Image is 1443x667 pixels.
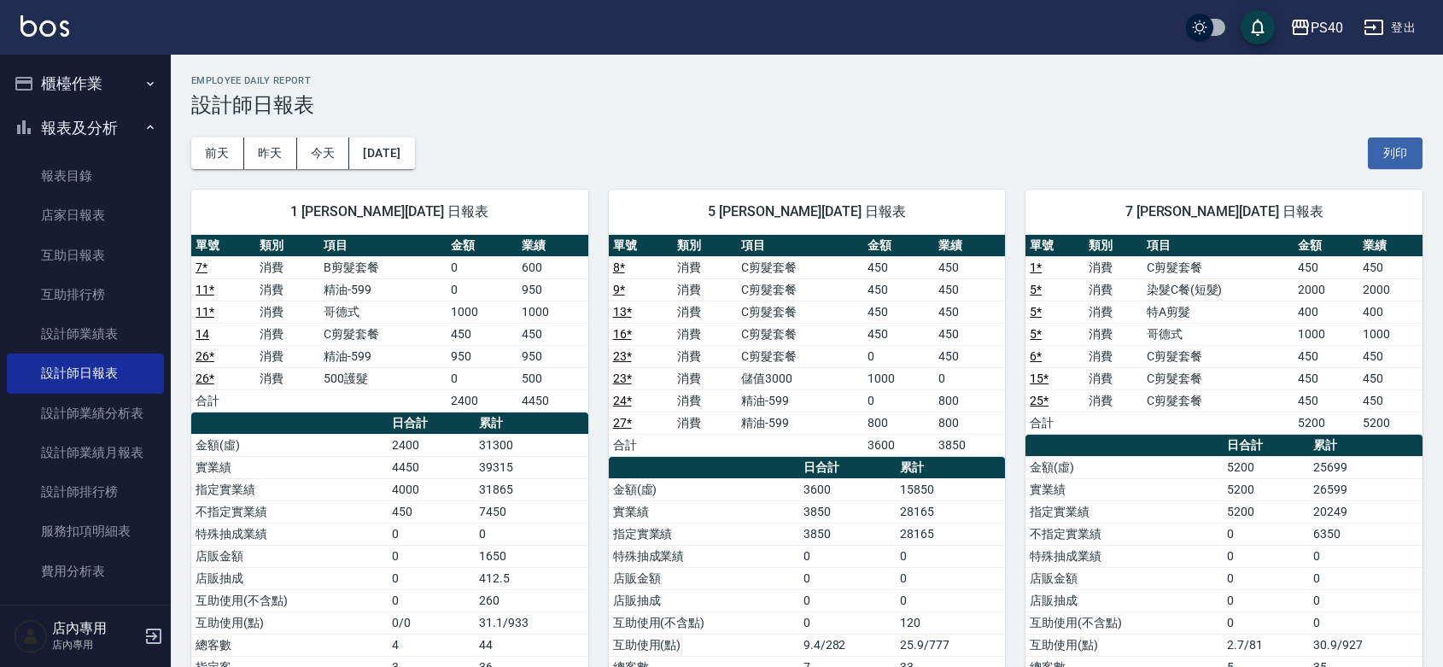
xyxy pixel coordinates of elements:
[1084,345,1142,367] td: 消費
[1309,435,1423,457] th: 累計
[863,434,934,456] td: 3600
[1309,456,1423,478] td: 25699
[1309,500,1423,523] td: 20249
[191,523,388,545] td: 特殊抽成業績
[191,137,244,169] button: 前天
[737,345,863,367] td: C剪髮套餐
[896,634,1005,656] td: 25.9/777
[1142,345,1294,367] td: C剪髮套餐
[934,323,1005,345] td: 450
[1223,500,1310,523] td: 5200
[388,545,475,567] td: 0
[1084,256,1142,278] td: 消費
[896,567,1005,589] td: 0
[191,611,388,634] td: 互助使用(點)
[447,301,517,323] td: 1000
[1223,545,1310,567] td: 0
[1294,278,1358,301] td: 2000
[1025,634,1222,656] td: 互助使用(點)
[1358,235,1423,257] th: 業績
[319,323,446,345] td: C剪髮套餐
[799,478,896,500] td: 3600
[1223,435,1310,457] th: 日合計
[896,478,1005,500] td: 15850
[934,235,1005,257] th: 業績
[475,434,588,456] td: 31300
[1294,345,1358,367] td: 450
[673,389,737,412] td: 消費
[934,256,1005,278] td: 450
[673,278,737,301] td: 消費
[1223,456,1310,478] td: 5200
[609,478,799,500] td: 金額(虛)
[388,412,475,435] th: 日合計
[609,235,1006,457] table: a dense table
[517,278,588,301] td: 950
[517,301,588,323] td: 1000
[1142,323,1294,345] td: 哥德式
[863,278,934,301] td: 450
[799,567,896,589] td: 0
[863,345,934,367] td: 0
[896,611,1005,634] td: 120
[1311,17,1343,38] div: PS40
[7,354,164,393] a: 設計師日報表
[1309,611,1423,634] td: 0
[191,434,388,456] td: 金額(虛)
[191,634,388,656] td: 總客數
[191,567,388,589] td: 店販抽成
[7,196,164,235] a: 店家日報表
[1309,545,1423,567] td: 0
[1294,412,1358,434] td: 5200
[7,598,164,642] button: 客戶管理
[799,523,896,545] td: 3850
[673,235,737,257] th: 類別
[1358,301,1423,323] td: 400
[1294,367,1358,389] td: 450
[737,256,863,278] td: C剪髮套餐
[255,278,319,301] td: 消費
[1294,301,1358,323] td: 400
[191,235,588,412] table: a dense table
[475,500,588,523] td: 7450
[349,137,414,169] button: [DATE]
[255,301,319,323] td: 消費
[475,567,588,589] td: 412.5
[52,637,139,652] p: 店內專用
[1084,301,1142,323] td: 消費
[896,545,1005,567] td: 0
[191,75,1423,86] h2: Employee Daily Report
[737,323,863,345] td: C剪髮套餐
[1358,345,1423,367] td: 450
[244,137,297,169] button: 昨天
[255,367,319,389] td: 消費
[609,634,799,656] td: 互助使用(點)
[1025,589,1222,611] td: 店販抽成
[1084,278,1142,301] td: 消費
[447,323,517,345] td: 450
[517,367,588,389] td: 500
[388,567,475,589] td: 0
[517,256,588,278] td: 600
[737,367,863,389] td: 儲值3000
[896,500,1005,523] td: 28165
[609,545,799,567] td: 特殊抽成業績
[475,611,588,634] td: 31.1/933
[388,611,475,634] td: 0/0
[517,389,588,412] td: 4450
[388,589,475,611] td: 0
[1142,278,1294,301] td: 染髮C餐(短髮)
[1025,456,1222,478] td: 金額(虛)
[1283,10,1350,45] button: PS40
[7,512,164,551] a: 服務扣項明細表
[7,314,164,354] a: 設計師業績表
[1309,567,1423,589] td: 0
[255,235,319,257] th: 類別
[629,203,985,220] span: 5 [PERSON_NAME][DATE] 日報表
[799,589,896,611] td: 0
[737,235,863,257] th: 項目
[1358,367,1423,389] td: 450
[191,478,388,500] td: 指定實業績
[1358,412,1423,434] td: 5200
[673,323,737,345] td: 消費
